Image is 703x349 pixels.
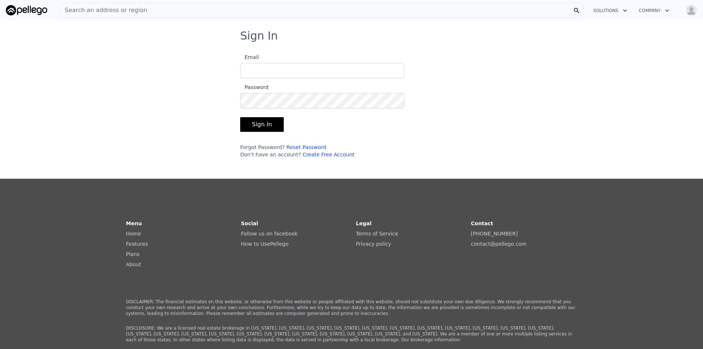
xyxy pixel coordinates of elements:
[587,4,633,17] button: Solutions
[126,261,141,267] a: About
[240,117,284,132] button: Sign In
[302,152,354,157] a: Create Free Account
[240,93,404,108] input: Password
[241,231,298,237] a: Follow us on facebook
[356,231,398,237] a: Terms of Service
[240,29,463,42] h3: Sign In
[126,325,577,343] p: DISCLOSURE: We are a licensed real estate brokerage in [US_STATE], [US_STATE], [US_STATE], [US_ST...
[126,299,577,316] p: DISCLAIMER: The financial estimates on this website, or otherwise from this website or people aff...
[59,6,147,15] span: Search an address or region
[356,241,391,247] a: Privacy policy
[633,4,675,17] button: Company
[240,54,259,60] span: Email
[240,63,404,78] input: Email
[286,144,326,150] a: Reset Password
[126,241,148,247] a: Features
[126,220,142,226] strong: Menu
[126,231,141,237] a: Home
[126,251,140,257] a: Plans
[241,220,258,226] strong: Social
[471,220,493,226] strong: Contact
[6,5,47,15] img: Pellego
[240,144,404,158] div: Forgot Password? Don't have an account?
[241,241,289,247] a: How to UsePellego
[240,84,268,90] span: Password
[356,220,372,226] strong: Legal
[471,241,527,247] a: contact@pellego.com
[685,4,697,16] img: avatar
[471,231,518,237] a: [PHONE_NUMBER]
